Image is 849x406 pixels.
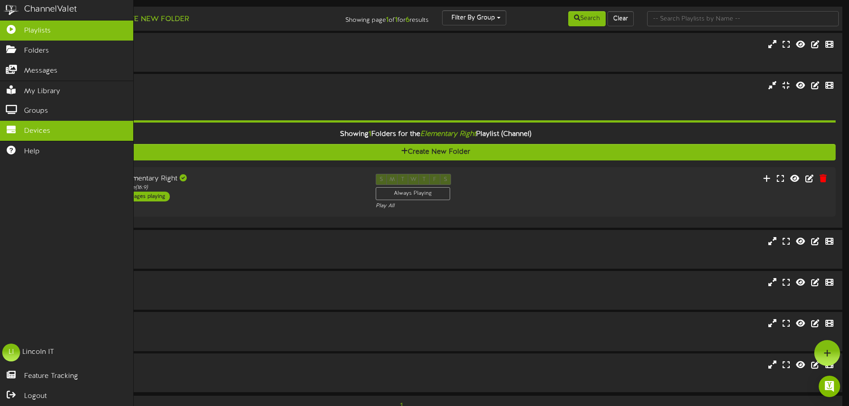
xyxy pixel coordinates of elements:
div: # 8200 [36,254,361,262]
span: 1 [369,130,371,138]
div: # 8202 [36,57,361,65]
button: Create New Folder [103,14,192,25]
div: ChannelValet [24,3,77,16]
span: Messages [24,66,57,76]
div: Junior High Right [36,319,361,329]
div: Landscape ( 16:9 ) [36,370,361,377]
div: LI [2,344,20,361]
span: Playlists [24,26,51,36]
div: Play All [376,202,562,210]
span: Devices [24,126,50,136]
span: Help [24,147,40,157]
input: -- Search Playlists by Name -- [647,11,839,26]
span: Groups [24,106,48,116]
div: Showing Folders for the Playlist (Channel) [29,125,842,144]
div: Always Playing [376,187,450,200]
div: # 8204 [36,336,361,344]
div: # 8201 [36,98,361,106]
div: Showing page of for results [299,10,435,25]
div: Elementary Right [36,81,361,91]
div: # 8203 [36,295,361,303]
strong: 6 [406,16,410,24]
div: # 8205 [36,378,361,385]
div: Elementary Left [36,40,361,50]
div: Junior High Left [36,278,361,288]
div: Landscape ( 16:9 ) [36,288,361,295]
div: Elementary Right [109,174,362,184]
div: Lincoln IT [22,347,54,357]
button: Filter By Group [442,10,506,25]
strong: 1 [395,16,398,24]
div: Open Intercom Messenger [819,376,840,397]
div: Landscape ( 16:9 ) [36,247,361,254]
div: Landscape ( 16:9 ) [109,184,362,192]
div: 5 messages playing [114,192,170,201]
div: Front Lobby [36,237,361,247]
span: Feature Tracking [24,371,78,381]
span: Logout [24,391,47,402]
div: Landscape ( 16:9 ) [36,329,361,336]
div: Landscape ( 16:9 ) [36,50,361,57]
div: Landscape ( 16:9 ) [36,91,361,98]
span: Folders [24,46,49,56]
div: Junior High Upstairs [36,360,361,370]
button: Create New Folder [36,144,836,160]
button: Clear [607,11,634,26]
span: My Library [24,86,60,97]
button: Search [568,11,606,26]
strong: 1 [386,16,389,24]
i: Elementary Right [420,130,476,138]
